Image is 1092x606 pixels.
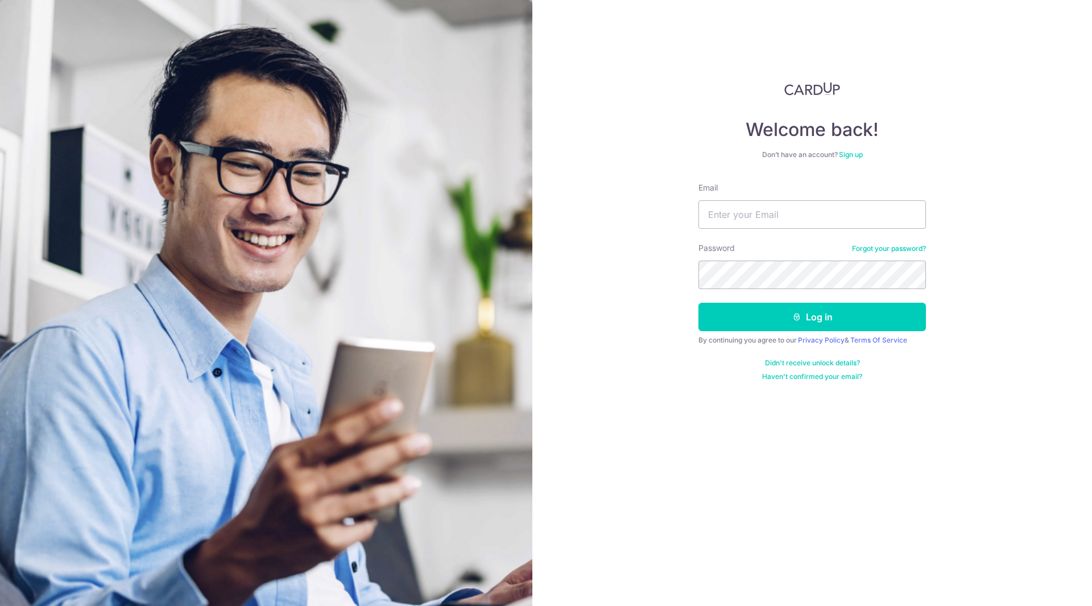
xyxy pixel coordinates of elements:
button: Log in [698,303,926,331]
a: Sign up [839,150,863,159]
img: CardUp Logo [784,82,840,96]
a: Haven't confirmed your email? [762,372,862,381]
a: Didn't receive unlock details? [765,358,860,368]
h4: Welcome back! [698,118,926,141]
a: Privacy Policy [798,336,845,344]
a: Terms Of Service [850,336,907,344]
label: Password [698,242,735,254]
label: Email [698,182,718,193]
a: Forgot your password? [852,244,926,253]
input: Enter your Email [698,200,926,229]
div: Don’t have an account? [698,150,926,159]
div: By continuing you agree to our & [698,336,926,345]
